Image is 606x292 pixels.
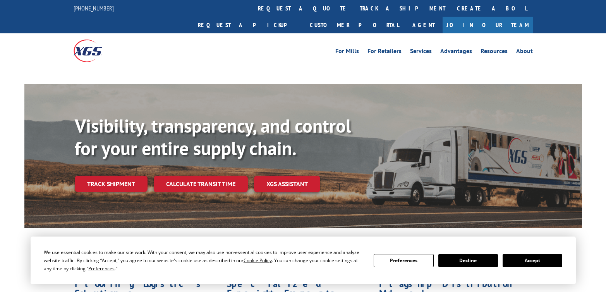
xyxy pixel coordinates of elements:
a: For Retailers [367,48,402,57]
div: Cookie Consent Prompt [31,237,576,284]
a: Track shipment [75,176,148,192]
a: [PHONE_NUMBER] [74,4,114,12]
a: Agent [405,17,443,33]
button: Preferences [374,254,433,267]
a: Resources [481,48,508,57]
a: Services [410,48,432,57]
a: For Mills [335,48,359,57]
div: We use essential cookies to make our site work. With your consent, we may also use non-essential ... [44,248,364,273]
a: Join Our Team [443,17,533,33]
a: Customer Portal [304,17,405,33]
span: Preferences [88,265,115,272]
a: Request a pickup [192,17,304,33]
a: XGS ASSISTANT [254,176,320,192]
span: Cookie Policy [244,257,272,264]
a: Calculate transit time [154,176,248,192]
button: Decline [438,254,498,267]
button: Accept [503,254,562,267]
b: Visibility, transparency, and control for your entire supply chain. [75,114,351,160]
a: Advantages [440,48,472,57]
a: About [516,48,533,57]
